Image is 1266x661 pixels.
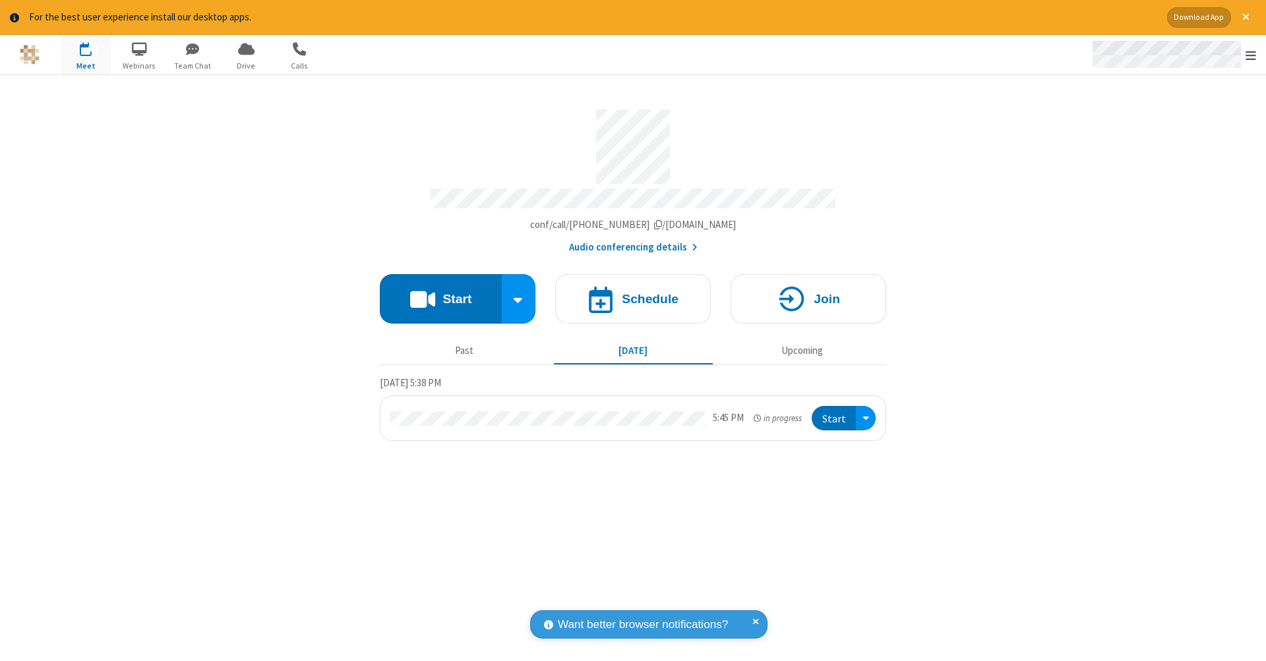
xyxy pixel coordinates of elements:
span: Drive [222,60,271,72]
button: Close alert [1236,7,1256,28]
button: Download App [1167,7,1231,28]
section: Today's Meetings [380,375,886,441]
span: Meet [61,60,111,72]
span: Copy my meeting room link [530,218,737,231]
span: Want better browser notifications? [558,616,728,633]
button: Past [385,339,544,364]
h4: Schedule [622,293,678,305]
span: Team Chat [168,60,218,72]
button: Logo [5,35,54,74]
button: [DATE] [554,339,713,364]
button: Copy my meeting room linkCopy my meeting room link [530,217,737,233]
button: Start [380,274,502,324]
div: Open menu [1080,35,1266,74]
div: 1 [89,42,98,52]
section: Account details [380,100,886,254]
button: Join [731,274,886,324]
span: [DATE] 5:38 PM [380,376,441,389]
h4: Join [814,293,840,305]
button: Audio conferencing details [569,240,698,255]
img: QA Selenium DO NOT DELETE OR CHANGE [20,45,40,65]
div: Start conference options [502,274,536,324]
span: Webinars [115,60,164,72]
button: Schedule [555,274,711,324]
h4: Start [442,293,471,305]
button: Upcoming [723,339,882,364]
div: For the best user experience install our desktop apps. [29,10,1157,25]
em: in progress [754,412,802,424]
span: Calls [275,60,324,72]
div: 5:45 PM [713,411,744,426]
button: Start [812,406,856,430]
div: Open menu [856,406,876,430]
